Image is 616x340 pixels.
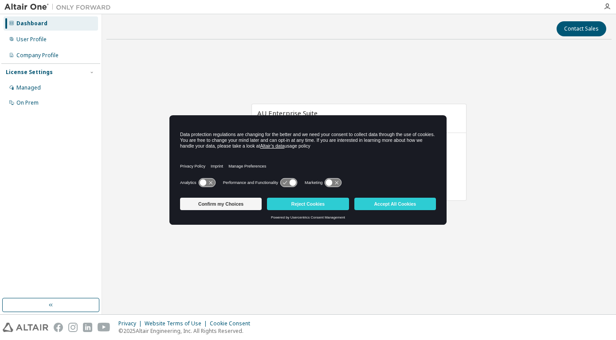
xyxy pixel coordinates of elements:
[83,323,92,332] img: linkedin.svg
[210,320,255,327] div: Cookie Consent
[16,99,39,106] div: On Prem
[54,323,63,332] img: facebook.svg
[16,20,47,27] div: Dashboard
[98,323,110,332] img: youtube.svg
[557,21,606,36] button: Contact Sales
[16,36,47,43] div: User Profile
[257,109,318,117] span: AU Enterprise Suite
[4,3,115,12] img: Altair One
[6,69,53,76] div: License Settings
[16,84,41,91] div: Managed
[118,320,145,327] div: Privacy
[16,52,59,59] div: Company Profile
[118,327,255,335] p: © 2025 Altair Engineering, Inc. All Rights Reserved.
[3,323,48,332] img: altair_logo.svg
[145,320,210,327] div: Website Terms of Use
[68,323,78,332] img: instagram.svg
